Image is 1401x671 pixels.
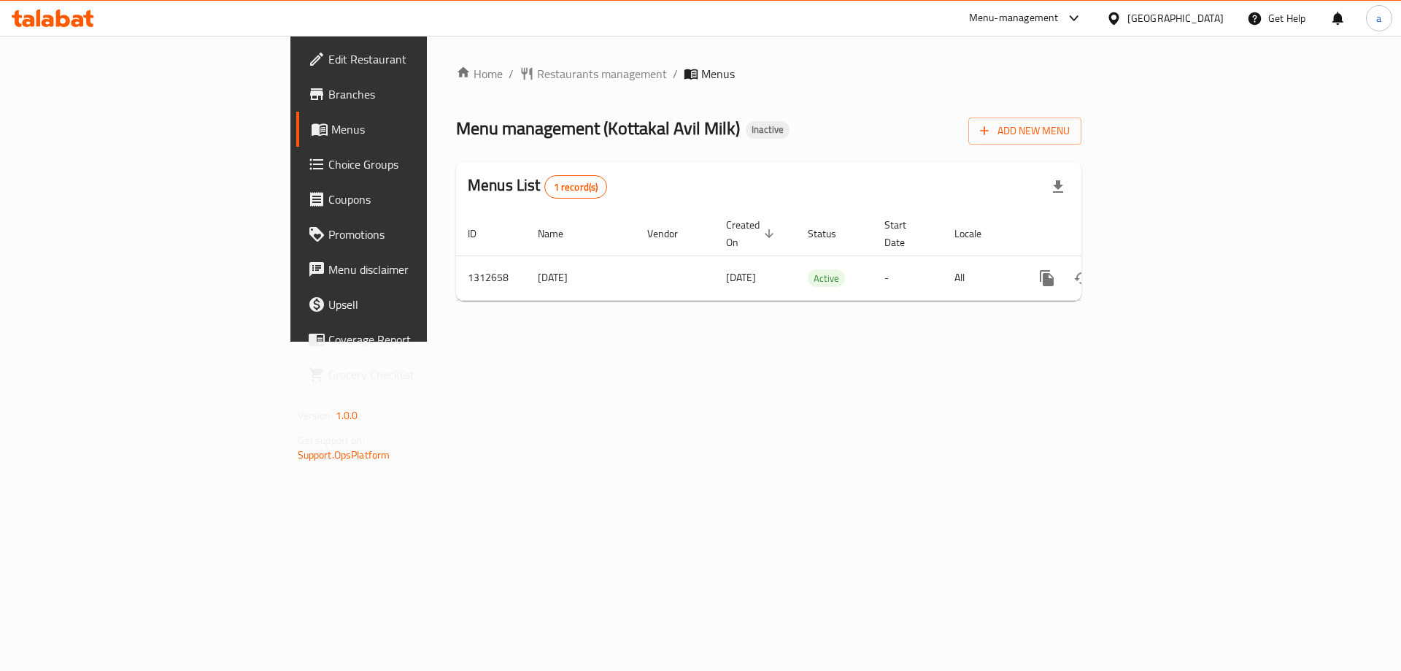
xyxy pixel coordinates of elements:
[969,9,1059,27] div: Menu-management
[808,269,845,287] div: Active
[873,256,943,300] td: -
[296,77,525,112] a: Branches
[328,331,513,348] span: Coverage Report
[296,217,525,252] a: Promotions
[1127,10,1224,26] div: [GEOGRAPHIC_DATA]
[968,118,1081,145] button: Add New Menu
[954,225,1000,242] span: Locale
[726,268,756,287] span: [DATE]
[1376,10,1381,26] span: a
[701,65,735,83] span: Menus
[331,120,513,138] span: Menus
[296,357,525,392] a: Grocery Checklist
[1018,212,1181,256] th: Actions
[298,431,365,450] span: Get support on:
[746,123,790,136] span: Inactive
[808,225,855,242] span: Status
[296,147,525,182] a: Choice Groups
[328,296,513,313] span: Upsell
[520,65,667,83] a: Restaurants management
[328,191,513,208] span: Coupons
[537,65,667,83] span: Restaurants management
[296,112,525,147] a: Menus
[296,252,525,287] a: Menu disclaimer
[328,366,513,383] span: Grocery Checklist
[526,256,636,300] td: [DATE]
[468,225,495,242] span: ID
[328,85,513,103] span: Branches
[328,226,513,243] span: Promotions
[456,65,1081,83] nav: breadcrumb
[726,216,779,251] span: Created On
[296,287,525,322] a: Upsell
[468,175,607,199] h2: Menus List
[296,322,525,357] a: Coverage Report
[298,445,390,464] a: Support.OpsPlatform
[647,225,697,242] span: Vendor
[808,270,845,287] span: Active
[943,256,1018,300] td: All
[336,406,358,425] span: 1.0.0
[328,261,513,278] span: Menu disclaimer
[544,175,608,199] div: Total records count
[538,225,582,242] span: Name
[328,50,513,68] span: Edit Restaurant
[298,406,333,425] span: Version:
[296,182,525,217] a: Coupons
[296,42,525,77] a: Edit Restaurant
[1041,169,1076,204] div: Export file
[328,156,513,173] span: Choice Groups
[673,65,678,83] li: /
[1030,261,1065,296] button: more
[884,216,925,251] span: Start Date
[545,180,607,194] span: 1 record(s)
[456,212,1181,301] table: enhanced table
[746,121,790,139] div: Inactive
[980,122,1070,140] span: Add New Menu
[456,112,740,145] span: Menu management ( Kottakal Avil Milk )
[1065,261,1100,296] button: Change Status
